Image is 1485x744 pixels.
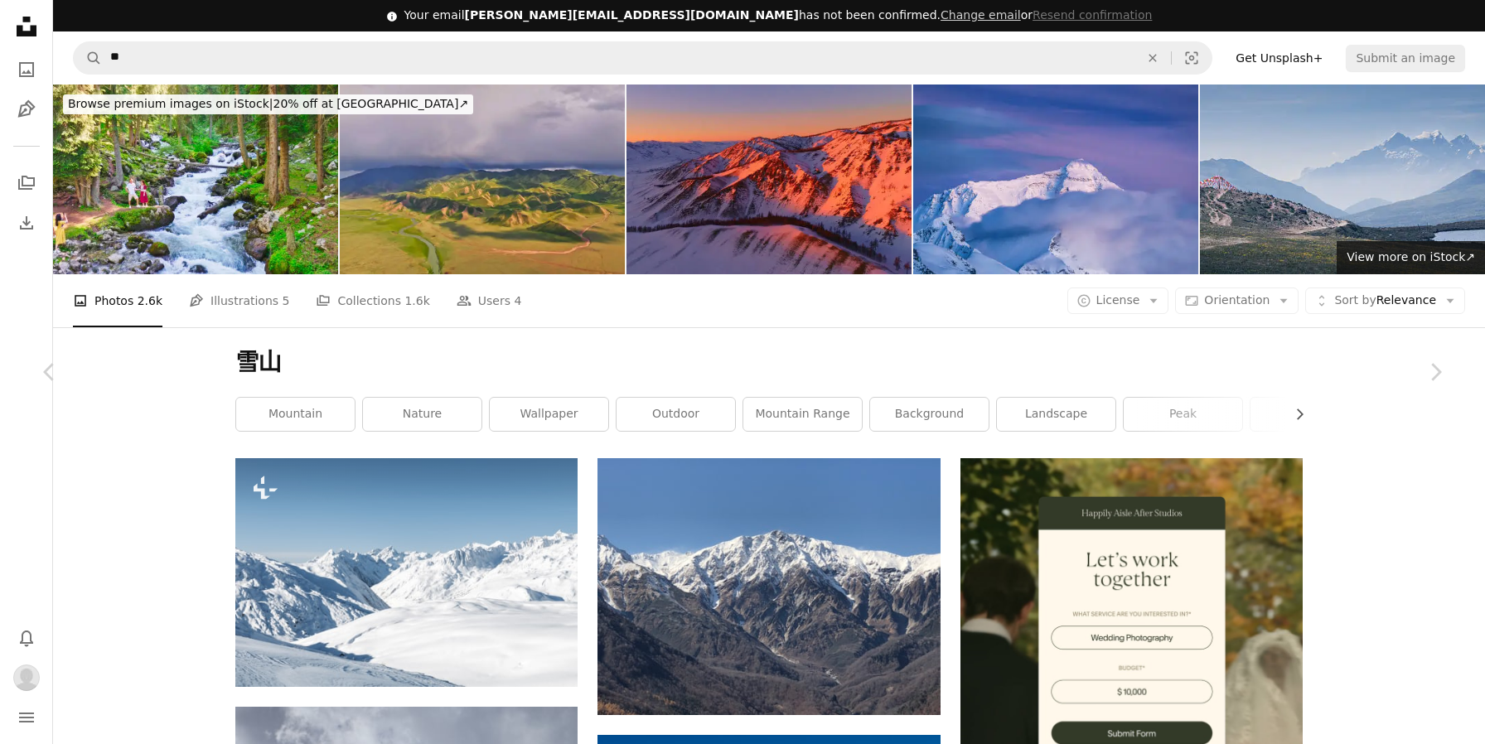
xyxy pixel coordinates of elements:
[283,292,290,310] span: 5
[941,8,1152,22] span: or
[743,398,862,431] a: mountain range
[490,398,608,431] a: wallpaper
[53,85,338,274] img: Coniferous forest,Spruce,River,Qiongkushutai Village,Tekes County,Ili,Xinjiang,China,Asia.Wusun A...
[1172,42,1212,74] button: Visual search
[997,398,1115,431] a: landscape
[10,621,43,655] button: Notifications
[73,41,1212,75] form: Find visuals sitewide
[870,398,989,431] a: background
[340,85,625,274] img: Bayinbuluke Grassland, Xinjiang, China, Asia. Grassland Ranch.
[515,292,522,310] span: 4
[1175,287,1299,314] button: Orientation
[1124,398,1242,431] a: peak
[1033,7,1152,24] button: Resend confirmation
[1346,45,1465,71] button: Submit an image
[13,664,40,691] img: Avatar of user wong fullmoon
[1284,398,1303,431] button: scroll list to the right
[404,292,429,310] span: 1.6k
[68,97,468,110] span: 20% off at [GEOGRAPHIC_DATA] ↗
[597,579,940,594] a: a view of a snowy mountain range from a distance
[465,8,799,22] span: [PERSON_NAME][EMAIL_ADDRESS][DOMAIN_NAME]
[53,85,483,124] a: Browse premium images on iStock|20% off at [GEOGRAPHIC_DATA]↗
[10,206,43,239] a: Download History
[597,458,940,715] img: a view of a snowy mountain range from a distance
[941,8,1021,22] a: Change email
[404,7,1153,24] div: Your email has not been confirmed.
[189,274,289,327] a: Illustrations 5
[1204,293,1270,307] span: Orientation
[10,701,43,734] button: Menu
[1134,42,1171,74] button: Clear
[363,398,481,431] a: nature
[1200,85,1485,274] img: Zheduo Mountain
[617,398,735,431] a: outdoor
[1305,287,1465,314] button: Sort byRelevance
[235,564,578,579] a: a man riding skis on top of a snow covered slope
[235,458,578,686] img: a man riding skis on top of a snow covered slope
[1347,250,1475,263] span: View more on iStock ↗
[10,93,43,126] a: Illustrations
[1096,293,1140,307] span: License
[316,274,429,327] a: Collections 1.6k
[1226,45,1333,71] a: Get Unsplash+
[1337,241,1485,274] a: View more on iStock↗
[74,42,102,74] button: Search Unsplash
[68,97,273,110] span: Browse premium images on iStock |
[10,53,43,86] a: Photos
[913,85,1198,274] img: Mount Qomolangma In Xigaze,Xizang,China,Asia.Tibet.Qinghai–Xizang Plateau.
[10,167,43,200] a: Collections
[235,347,1303,377] h1: 雪山
[1250,398,1369,431] a: scenery
[1386,292,1485,452] a: Next
[10,661,43,694] button: Profile
[1334,293,1376,307] span: Sort by
[236,398,355,431] a: mountain
[1067,287,1169,314] button: License
[626,85,912,274] img: Snowy scenery,Winter,Xinjiang,China,Asia.
[457,274,522,327] a: Users 4
[1334,292,1436,309] span: Relevance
